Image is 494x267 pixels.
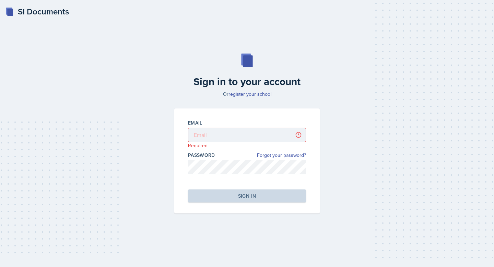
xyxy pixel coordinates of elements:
[188,128,306,142] input: Email
[257,152,306,159] a: Forgot your password?
[228,91,271,97] a: register your school
[170,91,324,97] p: Or
[188,142,306,149] p: Required
[188,189,306,202] button: Sign in
[238,193,256,199] div: Sign in
[170,76,324,88] h2: Sign in to your account
[188,152,215,159] label: Password
[5,5,69,18] a: SI Documents
[188,119,202,126] label: Email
